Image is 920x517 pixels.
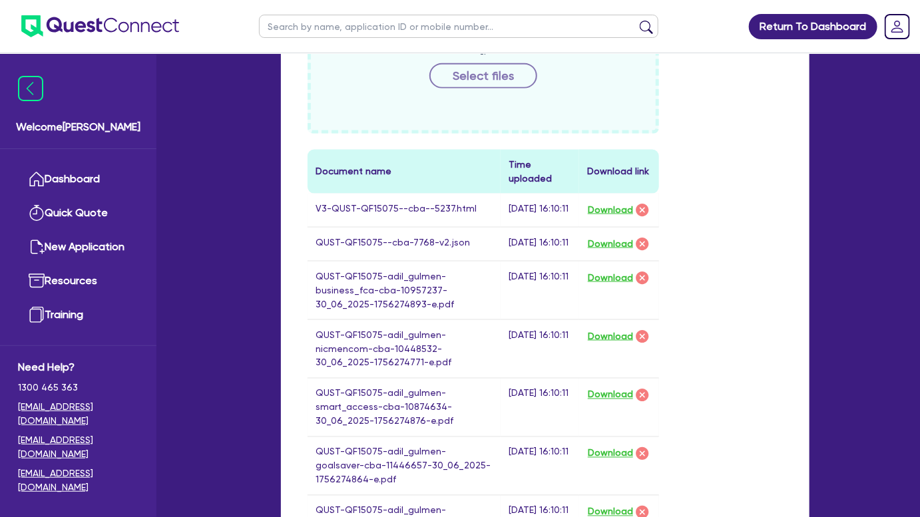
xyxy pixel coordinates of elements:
[634,446,650,462] img: delete-icon
[308,227,501,261] td: QUST-QF15075--cba-7768-v2.json
[259,15,658,38] input: Search by name, application ID or mobile number...
[634,236,650,252] img: delete-icon
[18,381,138,395] span: 1300 465 363
[18,162,138,196] a: Dashboard
[29,307,45,323] img: training
[308,261,501,319] td: QUST-QF15075-adil_gulmen-business_fca-cba-10957237-30_06_2025-1756274893-e.pdf
[429,63,537,88] button: Select files
[308,319,501,378] td: QUST-QF15075-adil_gulmen-nicmencom-cba-10448532-30_06_2025-1756274771-e.pdf
[587,202,634,219] button: Download
[308,378,501,436] td: QUST-QF15075-adil_gulmen-smart_access-cba-10874634-30_06_2025-1756274876-e.pdf
[880,9,915,44] a: Dropdown toggle
[634,387,650,403] img: delete-icon
[18,230,138,264] a: New Application
[587,387,634,404] button: Download
[501,319,579,378] td: [DATE] 16:10:11
[18,264,138,298] a: Resources
[501,227,579,261] td: [DATE] 16:10:11
[634,270,650,286] img: delete-icon
[18,433,138,461] a: [EMAIL_ADDRESS][DOMAIN_NAME]
[587,236,634,253] button: Download
[634,202,650,218] img: delete-icon
[749,14,877,39] a: Return To Dashboard
[501,261,579,319] td: [DATE] 16:10:11
[308,436,501,495] td: QUST-QF15075-adil_gulmen-goalsaver-cba-11446657-30_06_2025-1756274864-e.pdf
[501,150,579,194] th: Time uploaded
[18,400,138,428] a: [EMAIL_ADDRESS][DOMAIN_NAME]
[29,239,45,255] img: new-application
[29,205,45,221] img: quick-quote
[21,15,179,37] img: quest-connect-logo-blue
[29,273,45,289] img: resources
[501,436,579,495] td: [DATE] 16:10:11
[579,150,659,194] th: Download link
[18,76,43,101] img: icon-menu-close
[18,196,138,230] a: Quick Quote
[501,194,579,228] td: [DATE] 16:10:11
[587,445,634,462] button: Download
[308,150,501,194] th: Document name
[587,328,634,345] button: Download
[18,298,138,332] a: Training
[587,269,634,287] button: Download
[308,194,501,228] td: V3-QUST-QF15075--cba--5237.html
[18,466,138,494] a: [EMAIL_ADDRESS][DOMAIN_NAME]
[16,119,140,135] span: Welcome [PERSON_NAME]
[18,359,138,375] span: Need Help?
[501,378,579,436] td: [DATE] 16:10:11
[634,329,650,345] img: delete-icon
